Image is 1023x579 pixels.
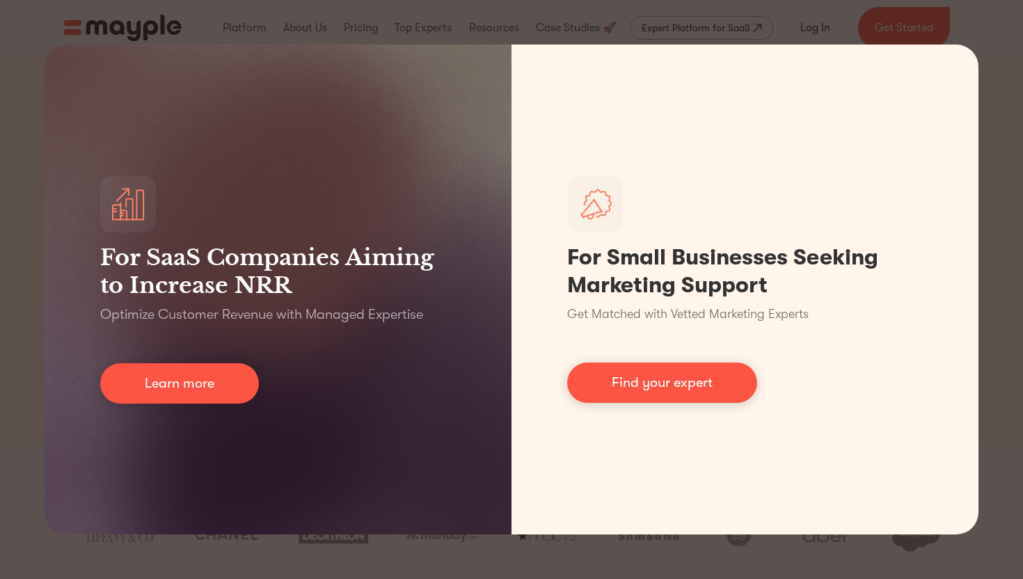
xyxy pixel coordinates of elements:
a: Find your expert [567,363,757,403]
a: Learn more [100,363,259,404]
p: Get Matched with Vetted Marketing Experts [567,305,809,324]
p: Optimize Customer Revenue with Managed Expertise [100,305,423,324]
h1: For Small Businesses Seeking Marketing Support [567,244,923,299]
h3: For SaaS Companies Aiming to Increase NRR [100,244,456,299]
